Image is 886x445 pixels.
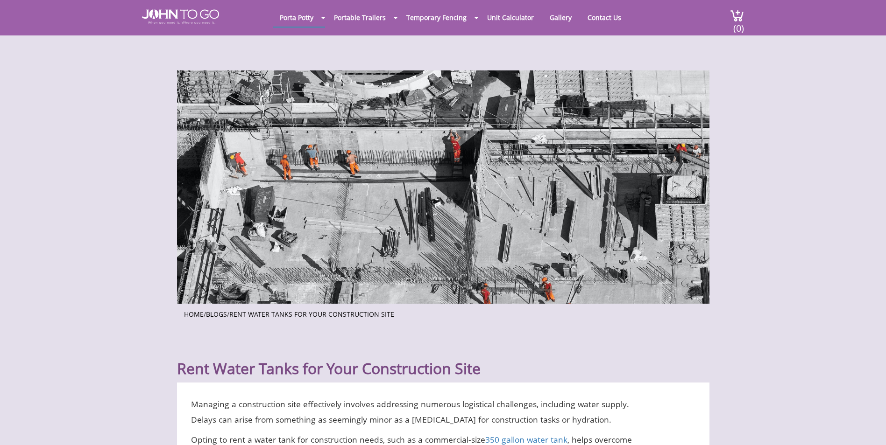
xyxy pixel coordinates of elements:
a: 350 gallon water tank [485,434,567,445]
a: Temporary Fencing [399,8,474,27]
a: Blogs [206,310,227,319]
a: Contact Us [581,8,628,27]
a: Gallery [543,8,579,27]
p: Managing a construction site effectively involves addressing numerous logistical challenges, incl... [191,396,651,427]
a: Porta Potty [273,8,320,27]
span: (0) [733,14,744,35]
h1: Rent Water Tanks for Your Construction Site [177,337,709,378]
a: Home [184,310,204,319]
a: Unit Calculator [480,8,541,27]
ul: / / [184,307,702,319]
img: cart a [730,9,744,22]
img: JOHN to go [142,9,219,24]
a: Portable Trailers [327,8,393,27]
button: Live Chat [849,408,886,445]
a: Rent Water Tanks for Your Construction Site [229,310,394,319]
